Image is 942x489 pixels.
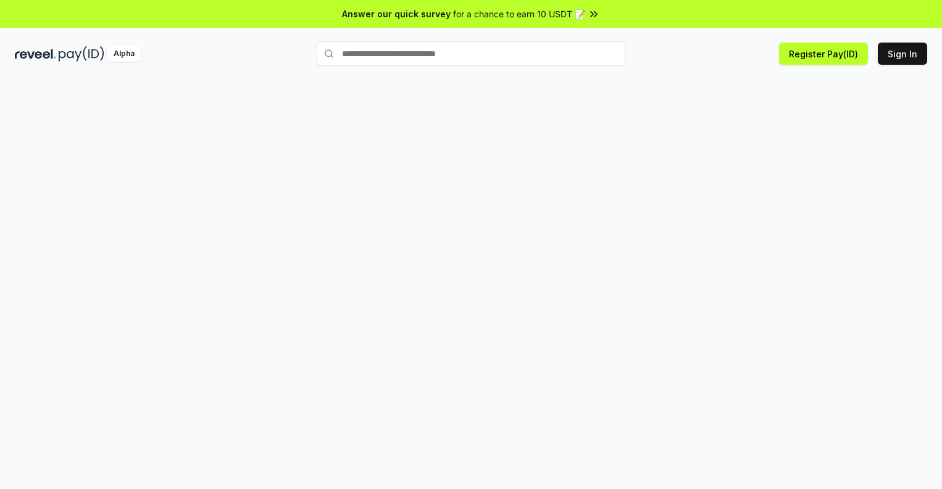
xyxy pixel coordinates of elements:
[453,7,585,20] span: for a chance to earn 10 USDT 📝
[779,43,868,65] button: Register Pay(ID)
[107,46,141,62] div: Alpha
[59,46,104,62] img: pay_id
[342,7,451,20] span: Answer our quick survey
[878,43,927,65] button: Sign In
[15,46,56,62] img: reveel_dark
